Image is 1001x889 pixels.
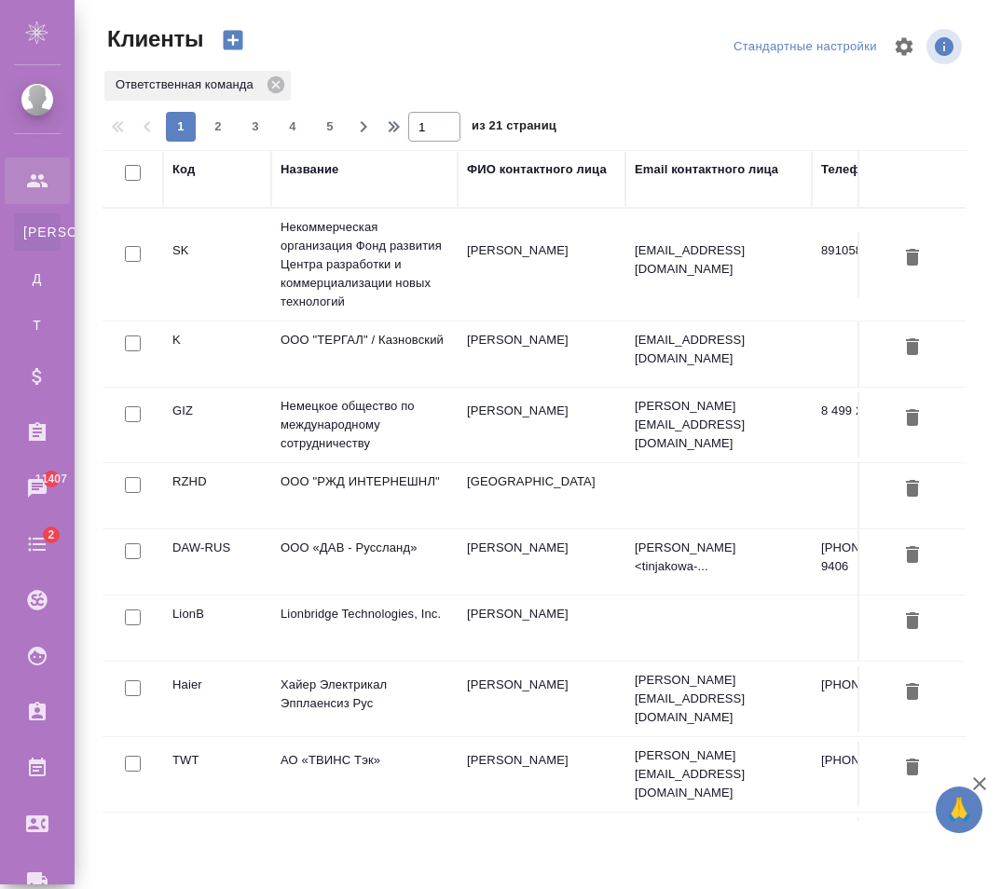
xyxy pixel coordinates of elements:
[271,388,458,462] td: Немецкое общество по международному сотрудничеству
[635,671,802,727] p: [PERSON_NAME][EMAIL_ADDRESS][DOMAIN_NAME]
[36,526,65,544] span: 2
[936,786,982,833] button: 🙏
[163,232,271,297] td: SK
[240,117,270,136] span: 3
[315,112,345,142] button: 5
[103,24,203,54] span: Клиенты
[458,595,625,661] td: [PERSON_NAME]
[821,160,986,179] div: Телефон контактного лица
[23,223,51,241] span: [PERSON_NAME]
[163,463,271,528] td: RZHD
[278,112,308,142] button: 4
[203,112,233,142] button: 2
[23,269,51,288] span: Д
[821,241,989,260] p: 89105834335
[635,331,802,368] p: [EMAIL_ADDRESS][DOMAIN_NAME]
[467,160,607,179] div: ФИО контактного лица
[14,213,61,251] a: [PERSON_NAME]
[458,321,625,387] td: [PERSON_NAME]
[897,472,928,507] button: Удалить
[897,676,928,710] button: Удалить
[458,232,625,297] td: [PERSON_NAME]
[203,117,233,136] span: 2
[821,676,989,694] p: [PHONE_NUMBER]
[635,746,802,802] p: [PERSON_NAME][EMAIL_ADDRESS][DOMAIN_NAME]
[458,817,625,882] td: [PERSON_NAME]
[635,241,802,279] p: [EMAIL_ADDRESS][DOMAIN_NAME]
[897,331,928,365] button: Удалить
[458,529,625,595] td: [PERSON_NAME]
[271,666,458,732] td: Хайер Электрикал Эпплаенсиз Рус
[240,112,270,142] button: 3
[271,463,458,528] td: ООО "РЖД ИНТЕРНЕШНЛ"
[23,316,51,335] span: Т
[24,470,78,488] span: 11407
[104,71,291,101] div: Ответственная команда
[211,24,255,56] button: Создать
[897,751,928,786] button: Удалить
[943,790,975,829] span: 🙏
[821,402,989,420] p: 8 499 246 9090
[5,465,70,512] a: 11407
[635,539,802,576] p: [PERSON_NAME] <tinjakowa-...
[14,260,61,297] a: Д
[458,666,625,732] td: [PERSON_NAME]
[897,241,928,276] button: Удалить
[635,397,802,453] p: [PERSON_NAME][EMAIL_ADDRESS][DOMAIN_NAME]
[281,160,338,179] div: Название
[821,751,989,770] p: [PHONE_NUMBER] вн. 121
[163,529,271,595] td: DAW-RUS
[163,595,271,661] td: LionB
[271,321,458,387] td: ООО "ТЕРГАЛ" / Казновский
[882,24,926,69] span: Настроить таблицу
[271,742,458,807] td: АО «ТВИНС Тэк»
[458,392,625,458] td: [PERSON_NAME]
[635,160,778,179] div: Email контактного лица
[271,529,458,595] td: ООО «ДАВ - Руссланд»
[926,29,966,64] span: Посмотреть информацию
[172,160,195,179] div: Код
[116,75,260,94] p: Ответственная команда
[163,817,271,882] td: SKF
[458,742,625,807] td: [PERSON_NAME]
[5,521,70,568] a: 2
[821,539,989,576] p: [PHONE_NUMBER], доб. 9406
[163,742,271,807] td: TWT
[897,402,928,436] button: Удалить
[14,307,61,344] a: Т
[271,817,458,882] td: ООО «СКФ»
[897,539,928,573] button: Удалить
[163,321,271,387] td: K
[278,117,308,136] span: 4
[897,605,928,639] button: Удалить
[458,463,625,528] td: [GEOGRAPHIC_DATA]
[315,117,345,136] span: 5
[271,595,458,661] td: Lionbridge Technologies, Inc.
[271,209,458,321] td: Некоммерческая организация Фонд развития Центра разработки и коммерциализации новых технологий
[163,666,271,732] td: Haier
[163,392,271,458] td: GIZ
[472,115,556,142] span: из 21 страниц
[729,33,882,62] div: split button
